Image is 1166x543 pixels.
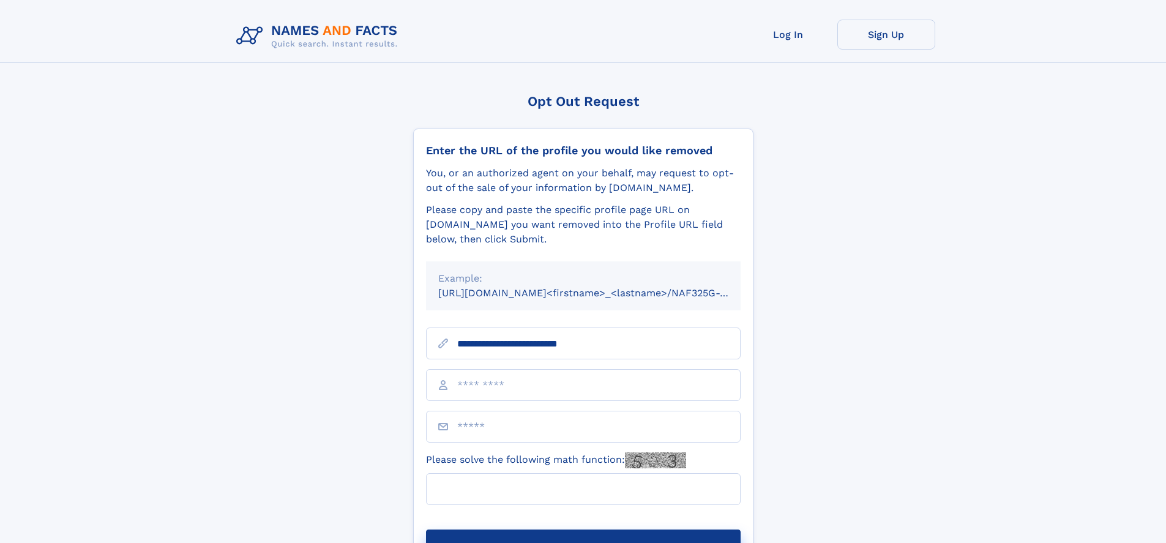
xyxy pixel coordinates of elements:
a: Log In [739,20,837,50]
div: You, or an authorized agent on your behalf, may request to opt-out of the sale of your informatio... [426,166,741,195]
a: Sign Up [837,20,935,50]
img: Logo Names and Facts [231,20,408,53]
div: Enter the URL of the profile you would like removed [426,144,741,157]
div: Opt Out Request [413,94,753,109]
div: Example: [438,271,728,286]
small: [URL][DOMAIN_NAME]<firstname>_<lastname>/NAF325G-xxxxxxxx [438,287,764,299]
label: Please solve the following math function: [426,452,686,468]
div: Please copy and paste the specific profile page URL on [DOMAIN_NAME] you want removed into the Pr... [426,203,741,247]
